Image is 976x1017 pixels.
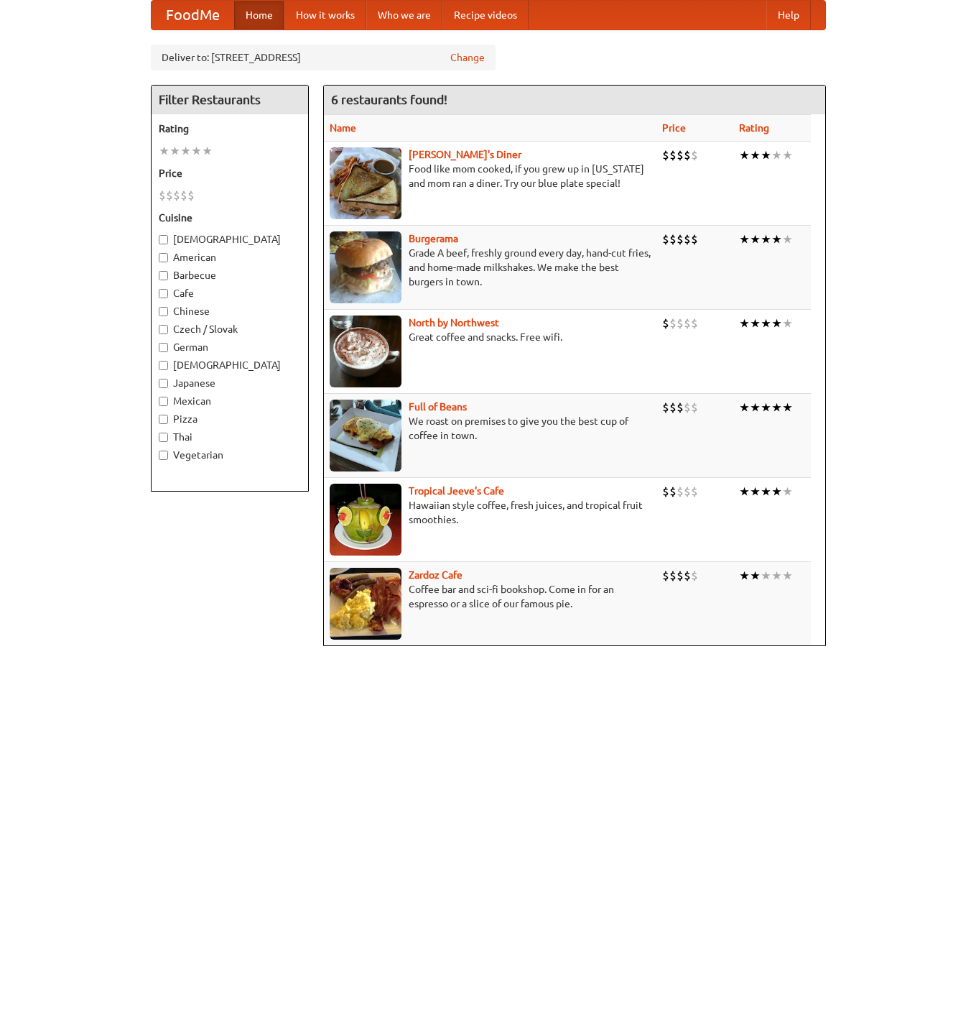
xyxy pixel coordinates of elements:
[180,188,187,203] li: $
[159,268,301,282] label: Barbecue
[669,231,677,247] li: $
[677,231,684,247] li: $
[409,233,458,244] a: Burgerama
[159,304,301,318] label: Chinese
[677,147,684,163] li: $
[782,400,793,415] li: ★
[771,400,782,415] li: ★
[159,394,301,408] label: Mexican
[662,316,669,331] li: $
[284,1,366,29] a: How it works
[159,235,168,244] input: [DEMOGRAPHIC_DATA]
[330,330,651,344] p: Great coffee and snacks. Free wifi.
[202,143,213,159] li: ★
[409,485,504,497] b: Tropical Jeeve's Cafe
[739,122,769,134] a: Rating
[159,340,301,354] label: German
[750,484,761,500] li: ★
[159,289,168,298] input: Cafe
[782,568,793,584] li: ★
[771,231,782,247] li: ★
[761,400,771,415] li: ★
[409,317,499,328] a: North by Northwest
[159,322,301,336] label: Czech / Slovak
[330,122,356,134] a: Name
[782,484,793,500] li: ★
[152,86,308,114] h4: Filter Restaurants
[761,484,771,500] li: ★
[330,498,651,527] p: Hawaiian style coffee, fresh juices, and tropical fruit smoothies.
[739,484,750,500] li: ★
[761,147,771,163] li: ★
[782,316,793,331] li: ★
[331,93,447,106] ng-pluralize: 6 restaurants found!
[761,316,771,331] li: ★
[152,1,234,29] a: FoodMe
[166,188,173,203] li: $
[330,162,651,190] p: Food like mom cooked, if you grew up in [US_STATE] and mom ran a diner. Try our blue plate special!
[750,568,761,584] li: ★
[159,211,301,225] h5: Cuisine
[159,343,168,352] input: German
[159,448,301,462] label: Vegetarian
[159,415,168,424] input: Pizza
[159,412,301,426] label: Pizza
[159,143,169,159] li: ★
[330,582,651,611] p: Coffee bar and sci-fi bookshop. Come in for an espresso or a slice of our famous pie.
[159,188,166,203] li: $
[330,231,401,303] img: burgerama.jpg
[330,246,651,289] p: Grade A beef, freshly ground every day, hand-cut fries, and home-made milkshakes. We make the bes...
[669,316,677,331] li: $
[750,400,761,415] li: ★
[159,232,301,247] label: [DEMOGRAPHIC_DATA]
[662,400,669,415] li: $
[662,568,669,584] li: $
[151,45,496,70] div: Deliver to: [STREET_ADDRESS]
[409,569,463,581] a: Zardoz Cafe
[669,400,677,415] li: $
[684,568,691,584] li: $
[691,568,698,584] li: $
[187,188,195,203] li: $
[677,316,684,331] li: $
[669,147,677,163] li: $
[677,568,684,584] li: $
[159,397,168,406] input: Mexican
[159,286,301,300] label: Cafe
[159,121,301,136] h5: Rating
[442,1,529,29] a: Recipe videos
[771,147,782,163] li: ★
[409,149,521,160] a: [PERSON_NAME]'s Diner
[739,400,750,415] li: ★
[662,231,669,247] li: $
[180,143,191,159] li: ★
[662,484,669,500] li: $
[409,401,467,413] a: Full of Beans
[159,379,168,388] input: Japanese
[669,568,677,584] li: $
[782,147,793,163] li: ★
[739,147,750,163] li: ★
[330,400,401,471] img: beans.jpg
[684,316,691,331] li: $
[159,358,301,372] label: [DEMOGRAPHIC_DATA]
[766,1,811,29] a: Help
[750,316,761,331] li: ★
[691,484,698,500] li: $
[677,400,684,415] li: $
[191,143,202,159] li: ★
[771,568,782,584] li: ★
[771,484,782,500] li: ★
[761,231,771,247] li: ★
[739,568,750,584] li: ★
[159,166,301,180] h5: Price
[159,250,301,264] label: American
[782,231,793,247] li: ★
[771,316,782,331] li: ★
[330,316,401,387] img: north.jpg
